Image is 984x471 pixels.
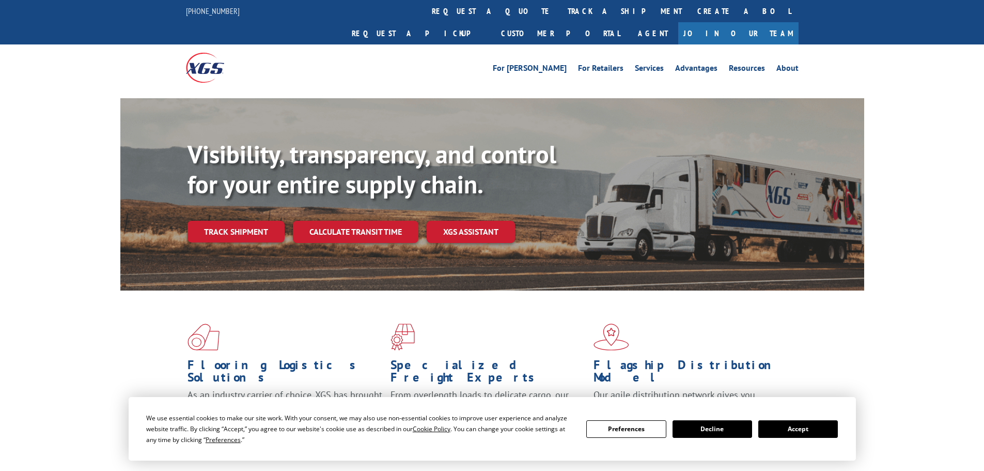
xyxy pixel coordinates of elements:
[188,221,285,242] a: Track shipment
[391,389,586,435] p: From overlength loads to delicate cargo, our experienced staff knows the best way to move your fr...
[758,420,838,438] button: Accept
[678,22,799,44] a: Join Our Team
[146,413,574,445] div: We use essential cookies to make our site work. With your consent, we may also use non-essential ...
[206,435,241,444] span: Preferences
[593,359,789,389] h1: Flagship Distribution Model
[493,64,567,75] a: For [PERSON_NAME]
[593,389,784,413] span: Our agile distribution network gives you nationwide inventory management on demand.
[578,64,623,75] a: For Retailers
[586,420,666,438] button: Preferences
[493,22,628,44] a: Customer Portal
[186,6,240,16] a: [PHONE_NUMBER]
[628,22,678,44] a: Agent
[293,221,418,243] a: Calculate transit time
[673,420,752,438] button: Decline
[188,324,220,351] img: xgs-icon-total-supply-chain-intelligence-red
[635,64,664,75] a: Services
[413,424,450,433] span: Cookie Policy
[188,359,383,389] h1: Flooring Logistics Solutions
[675,64,717,75] a: Advantages
[129,397,856,461] div: Cookie Consent Prompt
[729,64,765,75] a: Resources
[344,22,493,44] a: Request a pickup
[593,324,629,351] img: xgs-icon-flagship-distribution-model-red
[188,138,556,200] b: Visibility, transparency, and control for your entire supply chain.
[188,389,382,426] span: As an industry carrier of choice, XGS has brought innovation and dedication to flooring logistics...
[391,359,586,389] h1: Specialized Freight Experts
[391,324,415,351] img: xgs-icon-focused-on-flooring-red
[776,64,799,75] a: About
[427,221,515,243] a: XGS ASSISTANT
